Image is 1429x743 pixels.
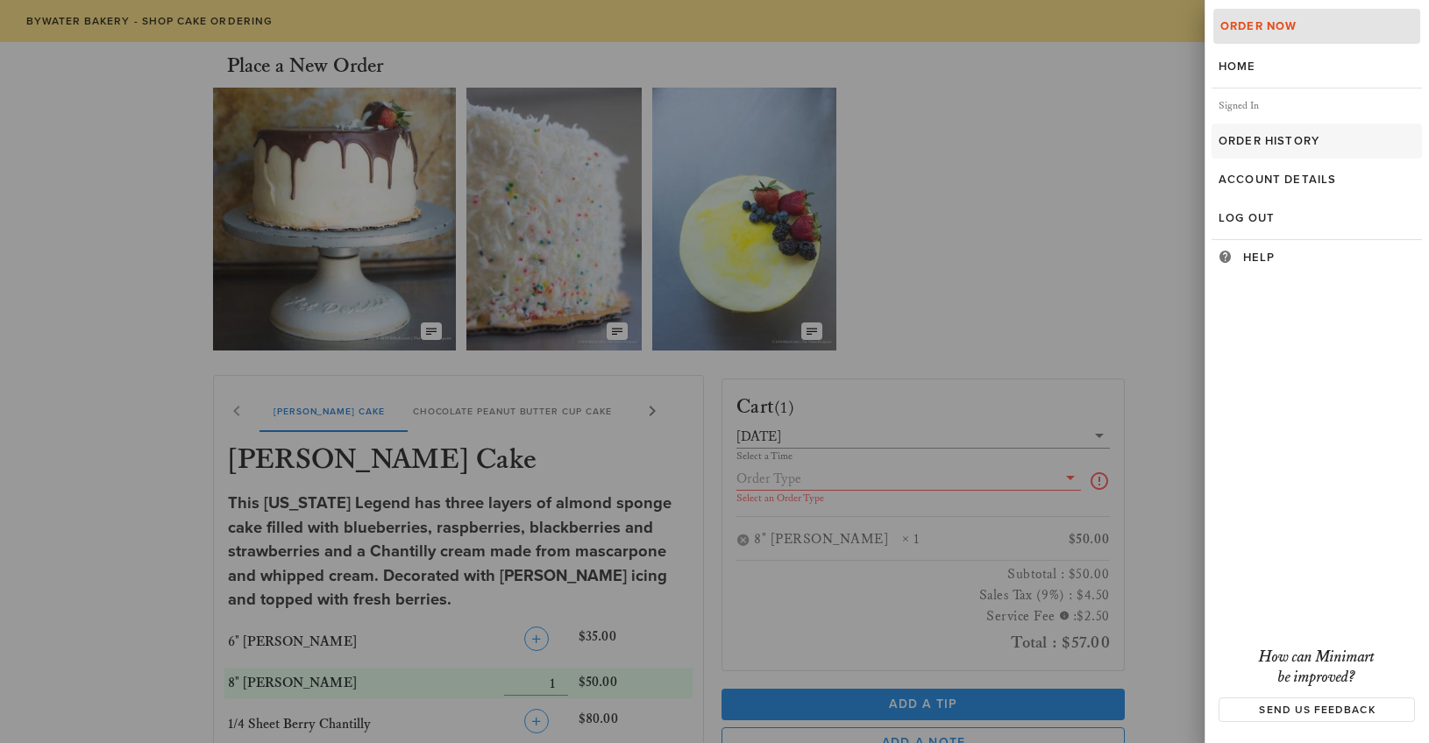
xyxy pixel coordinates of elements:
a: Send us Feedback [1219,697,1415,722]
a: Home [1212,49,1422,84]
div: Order Now [1220,19,1413,33]
div: Home [1219,60,1415,74]
h3: How can Minimart be improved? [1219,647,1415,687]
a: Help [1212,240,1422,275]
div: Signed In [1212,88,1422,124]
span: Send us Feedback [1230,704,1403,716]
div: Help [1243,251,1415,265]
div: Order History [1219,134,1415,148]
a: Account Details [1212,162,1422,197]
div: Log Out [1219,211,1415,225]
a: Order Now [1212,7,1422,46]
div: Account Details [1219,173,1415,187]
a: Order History [1212,124,1422,159]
